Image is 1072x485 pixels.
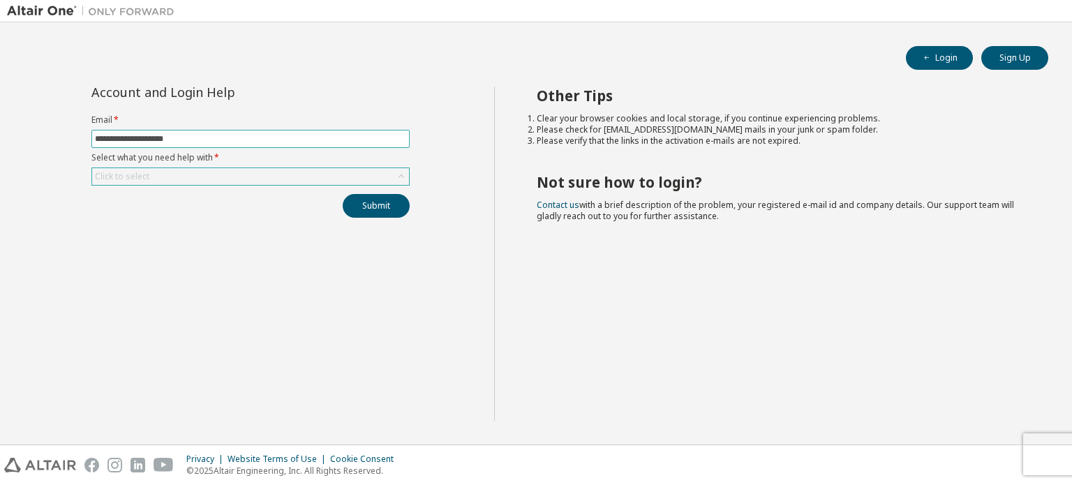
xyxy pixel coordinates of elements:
[91,152,410,163] label: Select what you need help with
[537,124,1024,135] li: Please check for [EMAIL_ADDRESS][DOMAIN_NAME] mails in your junk or spam folder.
[343,194,410,218] button: Submit
[537,135,1024,147] li: Please verify that the links in the activation e-mails are not expired.
[154,458,174,472] img: youtube.svg
[91,87,346,98] div: Account and Login Help
[95,171,149,182] div: Click to select
[537,87,1024,105] h2: Other Tips
[186,465,402,477] p: © 2025 Altair Engineering, Inc. All Rights Reserved.
[906,46,973,70] button: Login
[4,458,76,472] img: altair_logo.svg
[981,46,1048,70] button: Sign Up
[107,458,122,472] img: instagram.svg
[537,113,1024,124] li: Clear your browser cookies and local storage, if you continue experiencing problems.
[91,114,410,126] label: Email
[131,458,145,472] img: linkedin.svg
[84,458,99,472] img: facebook.svg
[537,173,1024,191] h2: Not sure how to login?
[186,454,228,465] div: Privacy
[330,454,402,465] div: Cookie Consent
[228,454,330,465] div: Website Terms of Use
[7,4,181,18] img: Altair One
[92,168,409,185] div: Click to select
[537,199,1014,222] span: with a brief description of the problem, your registered e-mail id and company details. Our suppo...
[537,199,579,211] a: Contact us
